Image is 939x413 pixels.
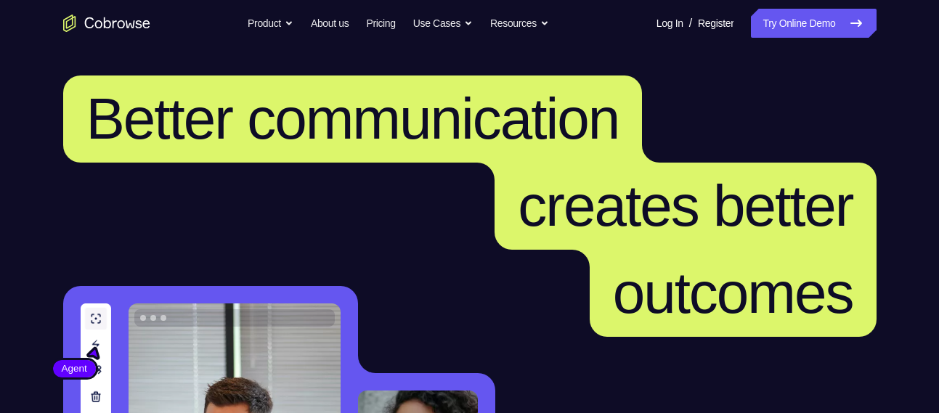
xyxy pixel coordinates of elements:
span: outcomes [613,261,853,325]
span: Better communication [86,86,619,151]
button: Use Cases [413,9,473,38]
a: Pricing [366,9,395,38]
a: Go to the home page [63,15,150,32]
a: Try Online Demo [751,9,876,38]
button: Product [248,9,293,38]
a: Register [698,9,733,38]
button: Resources [490,9,549,38]
a: About us [311,9,349,38]
span: creates better [518,173,853,238]
span: Agent [53,361,96,376]
span: / [689,15,692,32]
a: Log In [657,9,683,38]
